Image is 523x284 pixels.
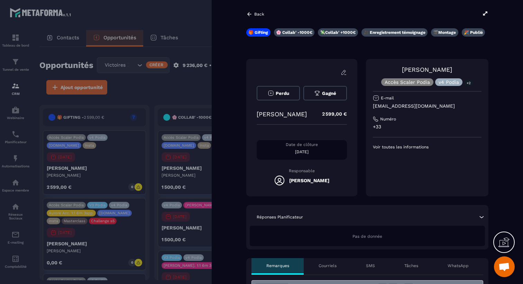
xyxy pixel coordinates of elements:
p: Date de clôture [257,142,347,147]
p: E-mail [381,95,394,101]
p: Réponses Planificateur [257,214,303,220]
p: [DATE] [257,149,347,155]
h5: [PERSON_NAME] [289,178,329,183]
p: SMS [366,263,375,268]
p: v4 Podia [439,80,459,85]
a: [PERSON_NAME] [402,66,452,73]
p: 2 599,00 € [315,107,347,121]
button: Gagné [303,86,347,100]
p: WhatsApp [448,263,469,268]
p: Courriels [319,263,337,268]
button: Perdu [257,86,300,100]
p: Responsable [257,168,347,173]
p: Remarques [266,263,289,268]
p: [PERSON_NAME] [257,110,307,118]
p: Accès Scaler Podia [385,80,430,85]
span: Pas de donnée [352,234,382,239]
span: Gagné [322,91,336,96]
p: +2 [464,79,473,87]
p: Voir toutes les informations [373,144,481,150]
p: Numéro [380,116,396,122]
p: +33 [373,124,481,130]
p: [EMAIL_ADDRESS][DOMAIN_NAME] [373,103,481,109]
a: Ouvrir le chat [494,256,515,277]
p: Tâches [404,263,418,268]
span: Perdu [276,91,289,96]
